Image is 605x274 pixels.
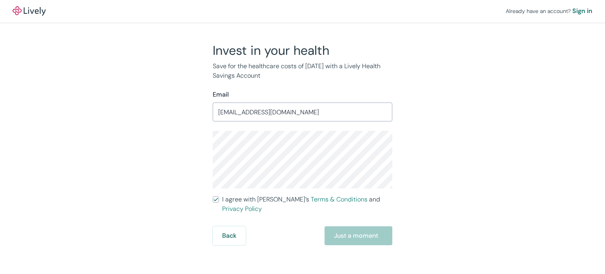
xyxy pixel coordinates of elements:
[311,195,367,203] a: Terms & Conditions
[222,195,392,214] span: I agree with [PERSON_NAME]’s and
[213,62,392,80] p: Save for the healthcare costs of [DATE] with a Lively Health Savings Account
[213,43,392,58] h2: Invest in your health
[213,90,229,99] label: Email
[572,6,592,16] a: Sign in
[222,205,262,213] a: Privacy Policy
[506,6,592,16] div: Already have an account?
[213,226,246,245] button: Back
[13,6,46,16] img: Lively
[13,6,46,16] a: LivelyLively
